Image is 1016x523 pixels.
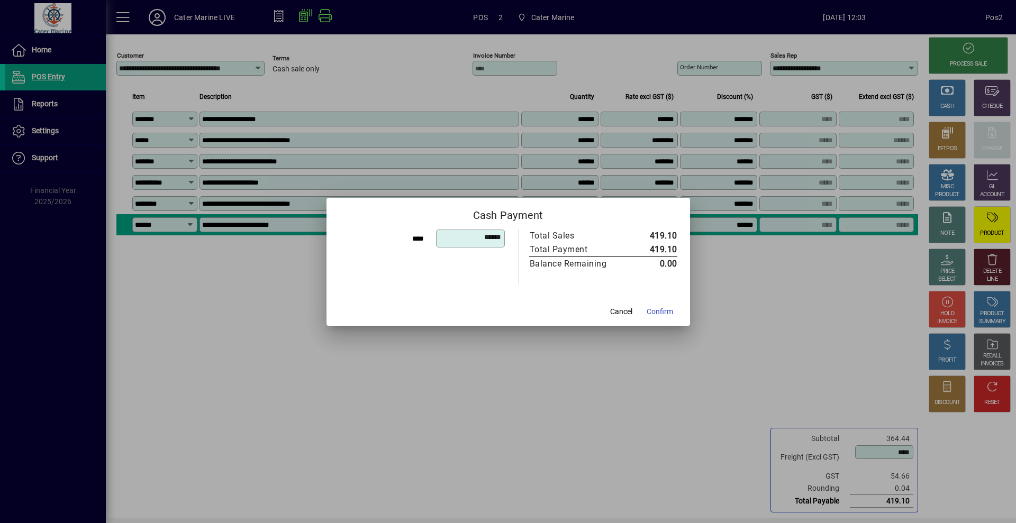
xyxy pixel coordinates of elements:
[530,258,619,270] div: Balance Remaining
[610,306,632,317] span: Cancel
[642,302,677,322] button: Confirm
[529,243,629,257] td: Total Payment
[629,243,677,257] td: 419.10
[629,256,677,271] td: 0.00
[326,198,690,228] h2: Cash Payment
[629,229,677,243] td: 419.10
[604,302,638,322] button: Cancel
[647,306,673,317] span: Confirm
[529,229,629,243] td: Total Sales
